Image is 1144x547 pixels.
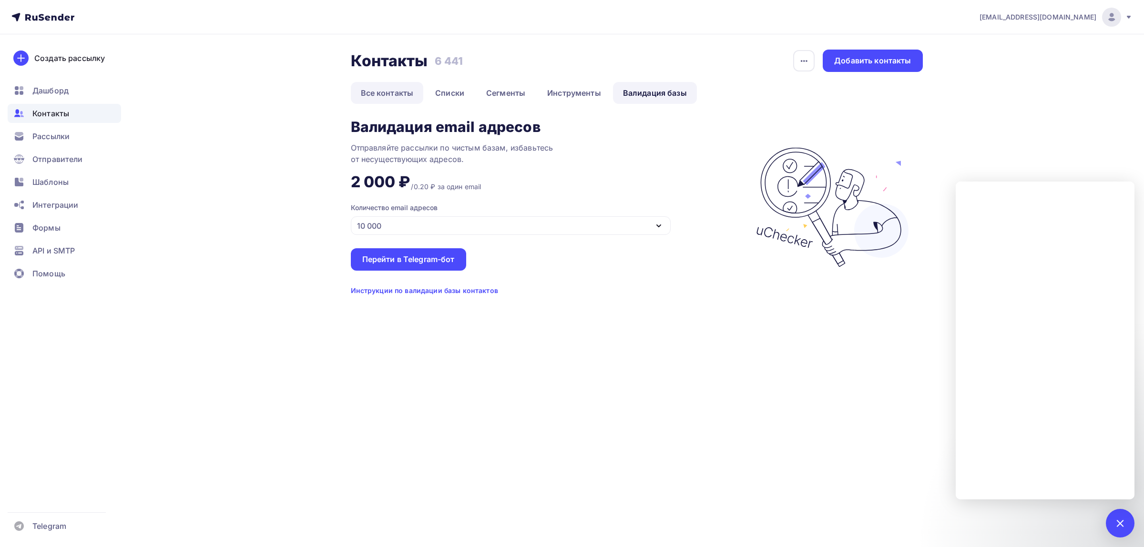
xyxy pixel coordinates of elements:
span: Интеграции [32,199,78,211]
a: Формы [8,218,121,237]
a: Контакты [8,104,121,123]
span: Отправители [32,153,83,165]
div: Перейти в Telegram-бот [362,254,455,265]
h3: 6 441 [435,54,463,68]
div: Инструкции по валидации базы контактов [351,286,498,295]
div: 2 000 ₽ [351,172,410,192]
span: Telegram [32,520,66,532]
a: Инструменты [537,82,611,104]
span: Контакты [32,108,69,119]
span: API и SMTP [32,245,75,256]
div: Количество email адресов [351,203,438,213]
button: Количество email адресов 10 000 [351,203,706,235]
a: Рассылки [8,127,121,146]
div: Создать рассылку [34,52,105,64]
a: Шаблоны [8,172,121,192]
div: /0.20 ₽ за один email [411,182,481,192]
div: Валидация email адресов [351,119,541,134]
span: Рассылки [32,131,70,142]
span: Дашборд [32,85,69,96]
a: Валидация базы [613,82,697,104]
a: Списки [425,82,474,104]
span: Помощь [32,268,65,279]
a: Дашборд [8,81,121,100]
div: Добавить контакты [834,55,911,66]
a: [EMAIL_ADDRESS][DOMAIN_NAME] [980,8,1133,27]
a: Отправители [8,150,121,169]
h2: Контакты [351,51,428,71]
span: Формы [32,222,61,233]
div: Отправляйте рассылки по чистым базам, избавьтесь от несуществующих адресов. [351,142,589,165]
span: Шаблоны [32,176,69,188]
a: Все контакты [351,82,424,104]
div: 10 000 [357,220,381,232]
span: [EMAIL_ADDRESS][DOMAIN_NAME] [980,12,1096,22]
a: Сегменты [476,82,535,104]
